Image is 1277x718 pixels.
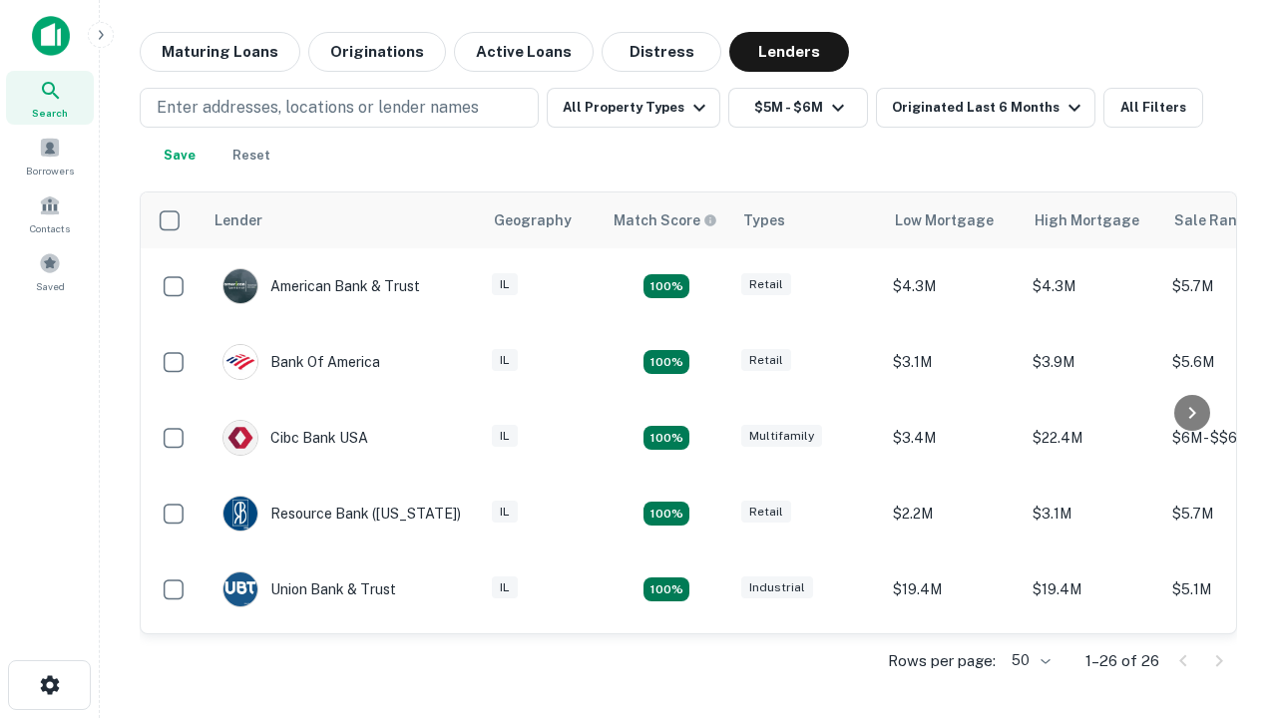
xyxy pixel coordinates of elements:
[1023,551,1162,627] td: $19.4M
[1023,192,1162,248] th: High Mortgage
[32,105,68,121] span: Search
[1035,208,1139,232] div: High Mortgage
[214,208,262,232] div: Lender
[743,208,785,232] div: Types
[1023,627,1162,703] td: $4M
[1004,646,1054,675] div: 50
[883,551,1023,627] td: $19.4M
[883,476,1023,551] td: $2.2M
[308,32,446,72] button: Originations
[728,88,868,128] button: $5M - $6M
[1103,88,1203,128] button: All Filters
[223,345,257,379] img: picture
[1085,649,1159,673] p: 1–26 of 26
[1023,324,1162,400] td: $3.9M
[26,163,74,179] span: Borrowers
[741,501,791,524] div: Retail
[741,273,791,296] div: Retail
[1023,476,1162,551] td: $3.1M
[6,71,94,125] a: Search
[888,649,996,673] p: Rows per page:
[6,186,94,240] a: Contacts
[1023,400,1162,476] td: $22.4M
[494,208,572,232] div: Geography
[892,96,1086,120] div: Originated Last 6 Months
[223,269,257,303] img: picture
[222,496,461,532] div: Resource Bank ([US_STATE])
[602,32,721,72] button: Distress
[140,32,300,72] button: Maturing Loans
[1177,495,1277,590] iframe: Chat Widget
[1023,248,1162,324] td: $4.3M
[32,16,70,56] img: capitalize-icon.png
[222,420,368,456] div: Cibc Bank USA
[219,136,283,176] button: Reset
[157,96,479,120] p: Enter addresses, locations or lender names
[492,501,518,524] div: IL
[643,502,689,526] div: Matching Properties: 4, hasApolloMatch: undefined
[222,344,380,380] div: Bank Of America
[492,349,518,372] div: IL
[883,192,1023,248] th: Low Mortgage
[492,273,518,296] div: IL
[602,192,731,248] th: Capitalize uses an advanced AI algorithm to match your search with the best lender. The match sco...
[223,572,257,606] img: picture
[883,248,1023,324] td: $4.3M
[223,497,257,531] img: picture
[222,571,396,607] div: Union Bank & Trust
[614,209,717,231] div: Capitalize uses an advanced AI algorithm to match your search with the best lender. The match sco...
[36,278,65,294] span: Saved
[883,627,1023,703] td: $4M
[643,350,689,374] div: Matching Properties: 4, hasApolloMatch: undefined
[876,88,1095,128] button: Originated Last 6 Months
[222,268,420,304] div: American Bank & Trust
[223,421,257,455] img: picture
[454,32,594,72] button: Active Loans
[482,192,602,248] th: Geography
[492,576,518,599] div: IL
[883,324,1023,400] td: $3.1M
[203,192,482,248] th: Lender
[614,209,713,231] h6: Match Score
[741,349,791,372] div: Retail
[741,425,822,448] div: Multifamily
[741,576,813,599] div: Industrial
[6,244,94,298] a: Saved
[895,208,994,232] div: Low Mortgage
[731,192,883,248] th: Types
[6,129,94,182] a: Borrowers
[148,136,212,176] button: Save your search to get updates of matches that match your search criteria.
[643,426,689,450] div: Matching Properties: 4, hasApolloMatch: undefined
[729,32,849,72] button: Lenders
[30,220,70,236] span: Contacts
[883,400,1023,476] td: $3.4M
[643,577,689,601] div: Matching Properties: 4, hasApolloMatch: undefined
[140,88,539,128] button: Enter addresses, locations or lender names
[547,88,720,128] button: All Property Types
[643,274,689,298] div: Matching Properties: 7, hasApolloMatch: undefined
[492,425,518,448] div: IL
